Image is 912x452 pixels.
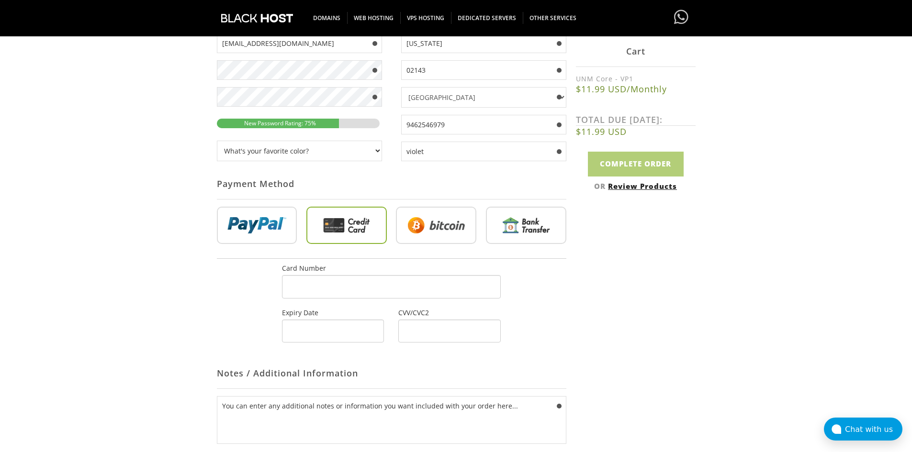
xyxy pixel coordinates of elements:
[290,283,493,291] iframe: Secure card number input frame
[290,327,376,335] iframe: Secure expiration date input frame
[401,115,566,134] input: Phone Number
[217,207,297,244] img: PayPal.png
[398,308,429,317] label: CVV/CVC2
[396,207,476,244] img: Bitcoin.png
[347,12,401,24] span: WEB HOSTING
[486,207,566,244] img: Bank%20Transfer.png
[239,119,316,127] span: New Password Rating: 75%
[576,36,696,67] div: Cart
[401,142,566,161] input: Answer
[306,207,387,244] img: Credit%20Card.png
[608,181,677,190] a: Review Products
[282,308,318,317] label: Expiry Date
[576,181,696,190] div: OR
[588,152,684,176] input: Complete Order
[576,126,696,137] b: $11.99 USD
[217,396,566,444] textarea: You can enter any additional notes or information you want included with your order here...
[217,168,566,199] div: Payment Method
[451,12,523,24] span: DEDICATED SERVERS
[523,12,583,24] span: OTHER SERVICES
[401,33,566,53] input: State/Region
[824,418,902,441] button: Chat with us
[217,33,382,53] input: Email Address
[576,83,696,95] b: $11.99 USD/Monthly
[576,114,696,126] label: TOTAL DUE [DATE]:
[400,12,451,24] span: VPS HOSTING
[401,60,566,80] input: Zip Code
[845,425,902,434] div: Chat with us
[576,74,696,83] label: UNM Core - VP1
[217,358,566,389] div: Notes / Additional Information
[406,327,493,335] iframe: Secure CVC input frame
[306,12,348,24] span: DOMAINS
[282,264,326,273] label: Card Number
